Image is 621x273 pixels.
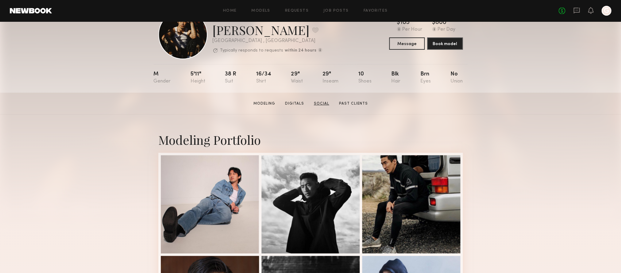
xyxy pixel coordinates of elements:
a: Past Clients [337,101,370,106]
div: $ [397,20,400,26]
div: 5'11" [191,71,205,84]
div: 800 [435,20,446,26]
div: Per Day [438,27,455,33]
div: 29" [291,71,303,84]
div: [PERSON_NAME] [212,22,322,38]
div: $ [432,20,435,26]
a: G [601,6,611,16]
a: Requests [285,9,309,13]
div: Modeling Portfolio [158,132,463,148]
a: Home [223,9,237,13]
button: Message [389,37,425,50]
div: 16/34 [256,71,271,84]
a: Job Posts [323,9,349,13]
a: Social [311,101,332,106]
div: 105 [400,20,410,26]
button: Book model [427,37,463,50]
div: M [153,71,171,84]
div: 10 [358,71,371,84]
div: Brn [420,71,430,84]
a: Favorites [363,9,388,13]
div: [GEOGRAPHIC_DATA] , [GEOGRAPHIC_DATA] [212,38,322,44]
div: Blk [391,71,400,84]
a: Modeling [251,101,278,106]
div: 38 r [225,71,236,84]
div: Per Hour [402,27,422,33]
a: Models [251,9,270,13]
div: No [450,71,463,84]
b: within 24 hours [285,48,316,53]
a: Digitals [283,101,307,106]
p: Typically responds to requests [220,48,283,53]
div: 29" [322,71,338,84]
